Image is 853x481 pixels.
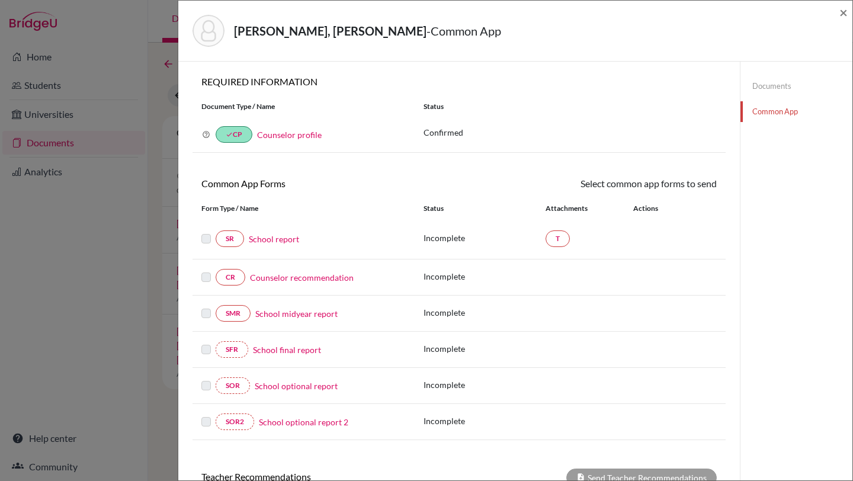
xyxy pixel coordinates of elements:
div: Attachments [546,203,619,214]
span: × [839,4,848,21]
a: School optional report [255,380,338,392]
div: Actions [619,203,692,214]
button: Close [839,5,848,20]
p: Incomplete [424,270,546,283]
div: Select common app forms to send [459,177,726,191]
div: Status [415,101,726,112]
a: CR [216,269,245,286]
a: Counselor profile [257,130,322,140]
strong: [PERSON_NAME], [PERSON_NAME] [234,24,426,38]
a: SOR2 [216,413,254,430]
a: School optional report 2 [259,416,348,428]
a: SOR [216,377,250,394]
div: Form Type / Name [193,203,415,214]
a: SR [216,230,244,247]
a: Counselor recommendation [250,271,354,284]
a: School final report [253,344,321,356]
span: - Common App [426,24,501,38]
p: Incomplete [424,342,546,355]
div: Status [424,203,546,214]
h6: REQUIRED INFORMATION [193,76,726,87]
p: Incomplete [424,379,546,391]
p: Incomplete [424,232,546,244]
a: Common App [740,101,852,122]
a: School report [249,233,299,245]
a: School midyear report [255,307,338,320]
h6: Common App Forms [193,178,459,189]
p: Incomplete [424,306,546,319]
p: Incomplete [424,415,546,427]
p: Confirmed [424,126,717,139]
a: Documents [740,76,852,97]
div: Document Type / Name [193,101,415,112]
a: T [546,230,570,247]
a: SFR [216,341,248,358]
i: done [226,131,233,138]
a: SMR [216,305,251,322]
a: doneCP [216,126,252,143]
